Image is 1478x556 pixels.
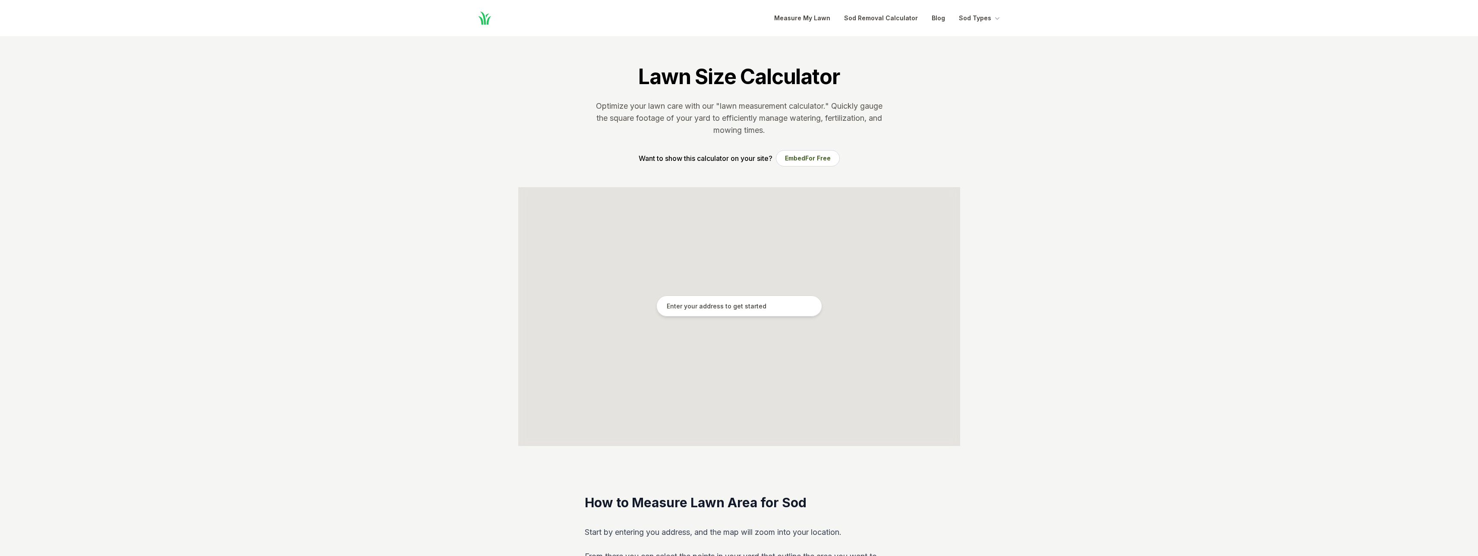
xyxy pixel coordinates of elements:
button: Sod Types [959,13,1002,23]
h1: Lawn Size Calculator [638,64,839,90]
p: Optimize your lawn care with our "lawn measurement calculator." Quickly gauge the square footage ... [594,100,884,136]
span: For Free [805,154,831,162]
button: EmbedFor Free [776,150,840,166]
p: Want to show this calculator on your site? [639,153,772,163]
h2: How to Measure Lawn Area for Sod [585,494,893,512]
a: Measure My Lawn [774,13,830,23]
a: Sod Removal Calculator [844,13,918,23]
a: Blog [932,13,945,23]
p: Start by entering you address, and the map will zoom into your location. [585,525,893,539]
input: Enter your address to get started [656,295,822,317]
